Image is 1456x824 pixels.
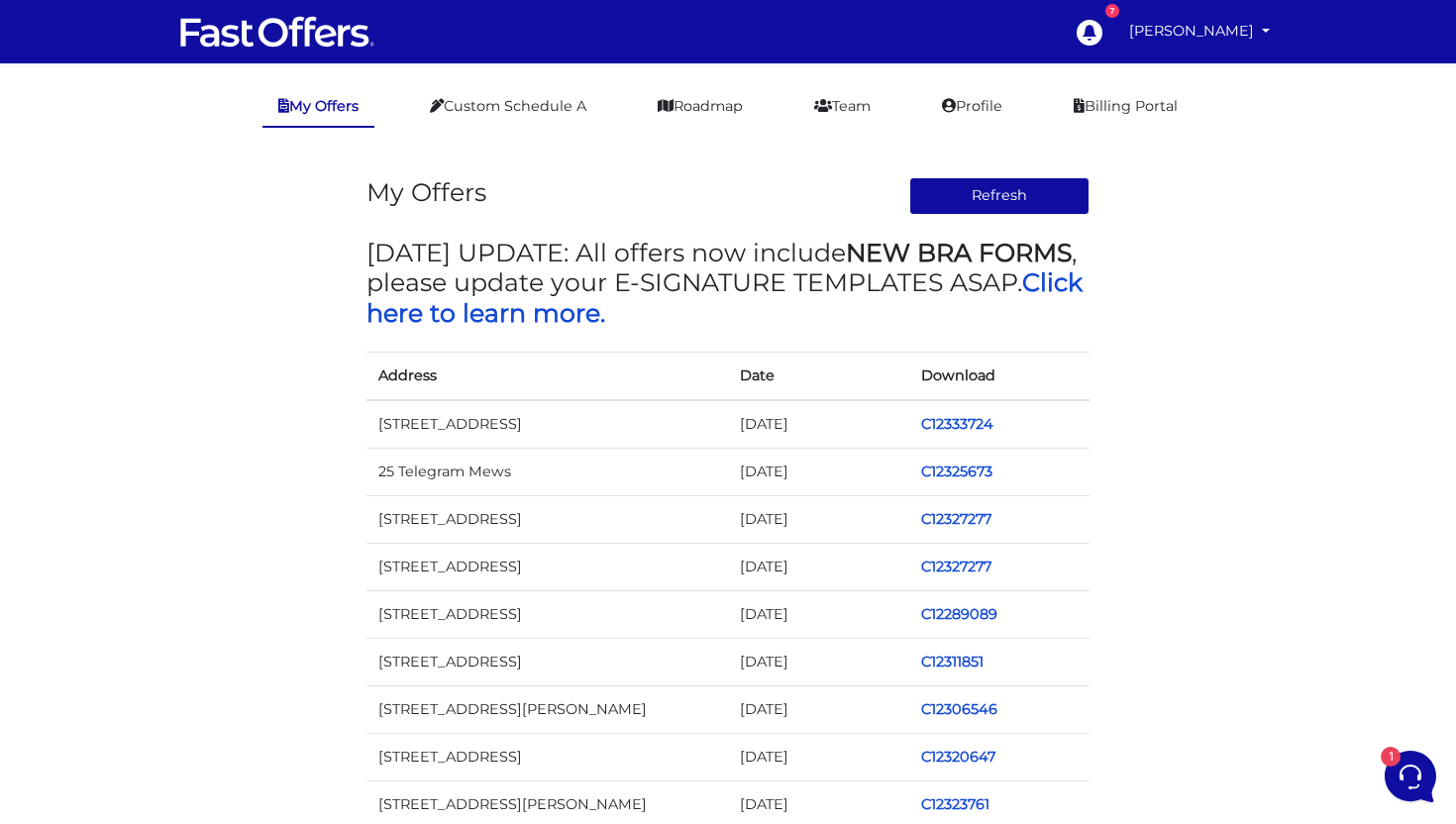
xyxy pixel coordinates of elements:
[366,639,728,686] td: [STREET_ADDRESS]
[728,495,909,543] td: [DATE]
[1058,87,1194,126] a: Billing Portal
[307,664,333,681] p: Help
[33,153,56,176] img: dark
[728,590,909,638] td: [DATE]
[846,238,1072,267] strong: NEW BRA FORMS
[32,278,364,318] button: Start a Conversation
[728,448,909,495] td: [DATE]
[16,16,333,79] h2: Hello [PERSON_NAME] 👋
[921,795,989,813] a: C12323761
[143,290,277,306] span: Start a Conversation
[728,400,909,449] td: [DATE]
[366,686,728,734] td: [STREET_ADDRESS][PERSON_NAME]
[366,590,728,638] td: [STREET_ADDRESS]
[366,734,728,781] td: [STREET_ADDRESS]
[921,748,995,766] a: C12320647
[909,352,1091,400] th: Download
[366,238,1090,328] h3: [DATE] UPDATE: All offers now include , please update your E-SIGNATURE TEMPLATES ASAP.
[921,700,997,718] a: C12306546
[47,153,70,176] img: dark
[247,358,364,373] a: Open Help Center
[642,87,759,126] a: Roadmap
[728,352,909,400] th: Date
[1105,4,1119,18] div: 7
[366,543,728,590] td: [STREET_ADDRESS]
[921,558,991,575] a: C12327277
[366,448,728,495] td: 25 Telegram Mews
[83,143,314,162] span: Fast Offers
[259,636,380,681] button: Help
[45,400,324,420] input: Search for an Article...
[24,211,372,270] a: Fast Offers SupportHi [PERSON_NAME], sorry about the delay, I've gone ahead and refunded you your...
[16,636,138,681] button: Home
[909,177,1091,215] button: Refresh
[728,734,909,781] td: [DATE]
[320,111,364,127] a: See all
[921,463,992,480] a: C12325673
[366,177,486,207] h3: My Offers
[926,87,1018,126] a: Profile
[921,415,993,433] a: C12333724
[1066,9,1111,54] a: 7
[921,605,997,623] a: C12289089
[83,219,314,239] span: Fast Offers Support
[138,636,260,681] button: 1Messages
[24,135,372,194] a: Fast OffersYou:Thanks! :)[DATE]
[326,143,364,160] p: [DATE]
[170,664,227,681] p: Messages
[366,400,728,449] td: [STREET_ADDRESS]
[414,87,602,126] a: Custom Schedule A
[921,653,984,670] a: C12311851
[366,495,728,543] td: [STREET_ADDRESS]
[728,686,909,734] td: [DATE]
[366,267,1083,327] a: Click here to learn more.
[83,243,314,262] p: Hi [PERSON_NAME], sorry about the delay, I've gone ahead and refunded you your last payment, and ...
[32,221,71,260] img: dark
[59,664,93,681] p: Home
[83,166,314,186] p: You: Thanks! :)
[198,634,212,648] span: 1
[366,352,728,400] th: Address
[921,510,991,528] a: C12327277
[32,358,135,373] span: Find an Answer
[728,543,909,590] td: [DATE]
[798,87,886,126] a: Team
[262,87,374,128] a: My Offers
[326,219,364,237] p: [DATE]
[1121,12,1278,51] a: [PERSON_NAME]
[1381,747,1440,806] iframe: Customerly Messenger Launcher
[32,111,160,127] span: Your Conversations
[728,639,909,686] td: [DATE]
